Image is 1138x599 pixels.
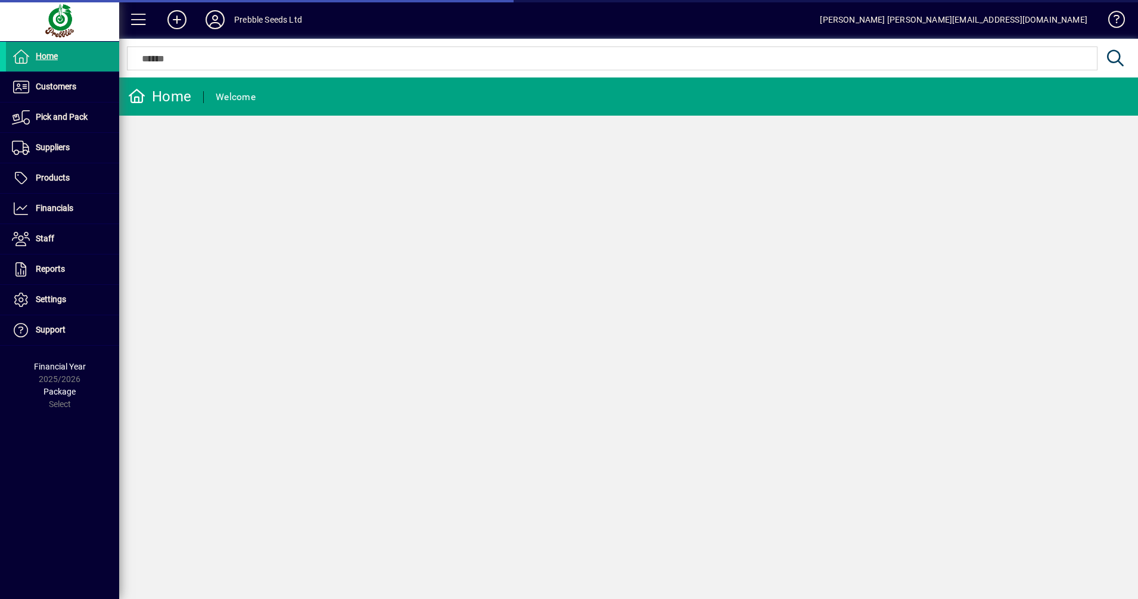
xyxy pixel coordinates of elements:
a: Products [6,163,119,193]
div: Home [128,87,191,106]
a: Suppliers [6,133,119,163]
span: Settings [36,294,66,304]
a: Staff [6,224,119,254]
a: Support [6,315,119,345]
span: Home [36,51,58,61]
span: Products [36,173,70,182]
div: [PERSON_NAME] [PERSON_NAME][EMAIL_ADDRESS][DOMAIN_NAME] [820,10,1087,29]
a: Reports [6,255,119,284]
span: Financials [36,203,73,213]
div: Welcome [216,88,256,107]
span: Package [43,387,76,396]
a: Knowledge Base [1099,2,1123,41]
button: Profile [196,9,234,30]
span: Customers [36,82,76,91]
div: Prebble Seeds Ltd [234,10,302,29]
a: Pick and Pack [6,103,119,132]
span: Support [36,325,66,334]
a: Financials [6,194,119,224]
span: Staff [36,234,54,243]
span: Suppliers [36,142,70,152]
span: Pick and Pack [36,112,88,122]
a: Settings [6,285,119,315]
button: Add [158,9,196,30]
a: Customers [6,72,119,102]
span: Financial Year [34,362,86,371]
span: Reports [36,264,65,274]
